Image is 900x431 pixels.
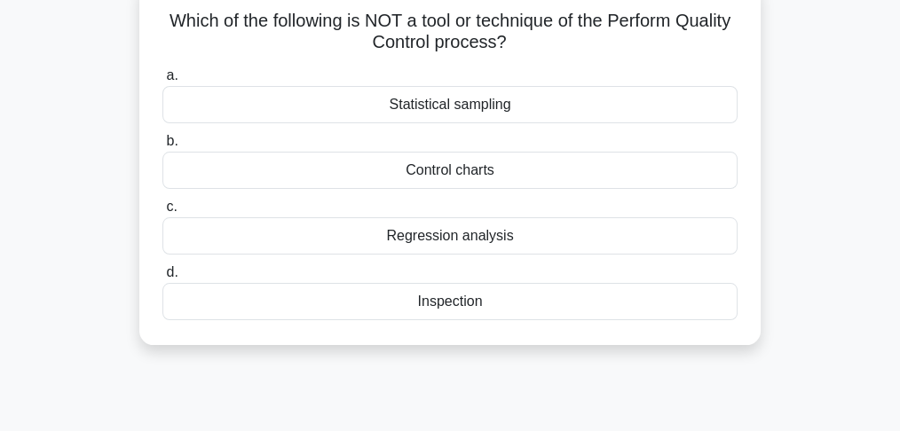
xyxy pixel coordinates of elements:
[162,152,738,189] div: Control charts
[162,217,738,255] div: Regression analysis
[162,86,738,123] div: Statistical sampling
[166,133,178,148] span: b.
[161,10,739,54] h5: Which of the following is NOT a tool or technique of the Perform Quality Control process?
[166,264,178,279] span: d.
[166,67,178,82] span: a.
[166,199,177,214] span: c.
[162,283,738,320] div: Inspection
